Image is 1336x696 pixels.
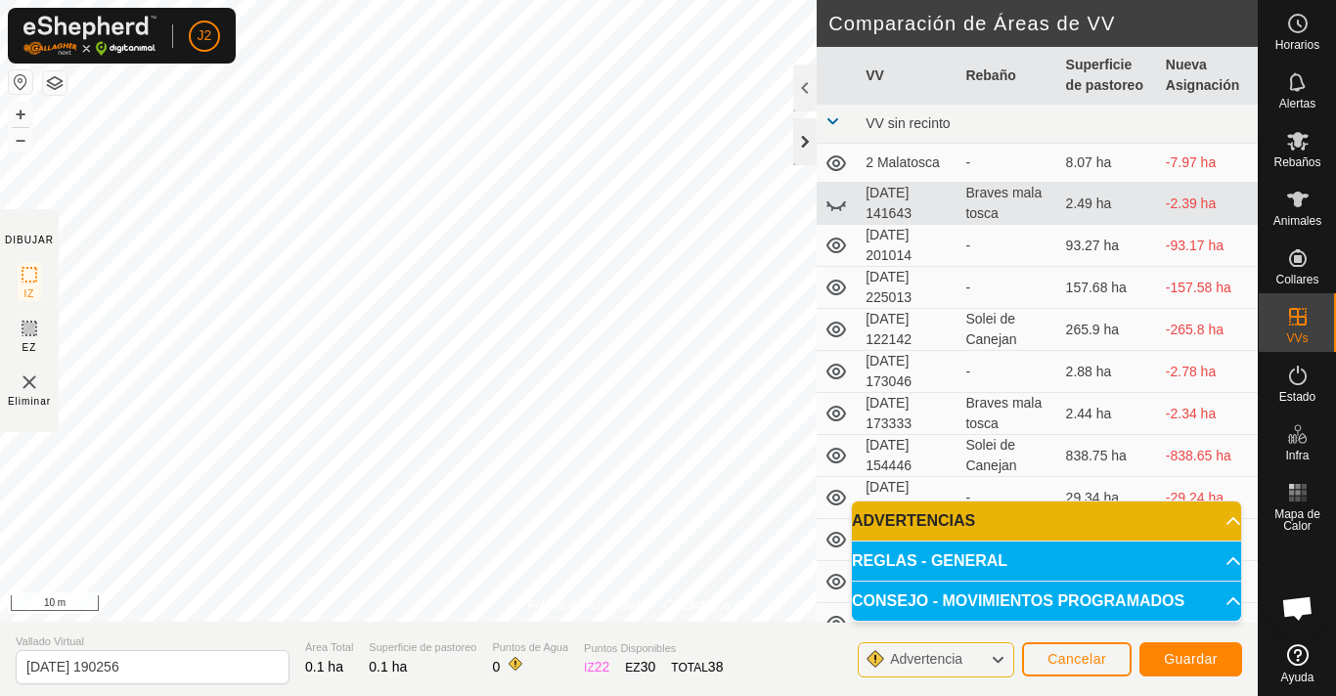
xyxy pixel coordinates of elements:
[1286,332,1308,344] span: VVs
[852,582,1241,621] p-accordion-header: CONSEJO - MOVIMIENTOS PROGRAMADOS
[8,394,51,409] span: Eliminar
[1058,47,1158,105] th: Superficie de pastoreo
[965,488,1049,508] div: -
[852,593,1184,609] span: CONSEJO - MOVIMIENTOS PROGRAMADOS
[890,651,962,667] span: Advertencia
[1158,267,1258,309] td: -157.58 ha
[1158,144,1258,183] td: -7.97 ha
[1058,351,1158,393] td: 2.88 ha
[1022,642,1132,676] button: Cancelar
[1158,225,1258,267] td: -93.17 ha
[9,103,32,126] button: +
[22,340,37,355] span: EZ
[584,640,723,657] span: Puntos Disponibles
[492,659,500,674] span: 0
[1139,642,1242,676] button: Guardar
[965,183,1049,224] div: Braves mala tosca
[858,393,957,435] td: [DATE] 173333
[1058,309,1158,351] td: 265.9 ha
[1264,508,1331,532] span: Mapa de Calor
[1058,477,1158,519] td: 29.34 ha
[43,71,67,95] button: Capas del Mapa
[16,633,289,650] span: Vallado Virtual
[852,501,1241,541] p-accordion-header: ADVERTENCIAS
[708,659,724,674] span: 38
[1273,156,1320,168] span: Rebaños
[1275,39,1319,51] span: Horarios
[1158,47,1258,105] th: Nueva Asignación
[965,236,1049,256] div: -
[1158,183,1258,225] td: -2.39 ha
[858,225,957,267] td: [DATE] 201014
[965,362,1049,382] div: -
[9,70,32,94] button: Restablecer Mapa
[664,596,730,614] a: Contáctenos
[965,393,1049,434] div: Braves mala tosca
[1273,215,1321,227] span: Animales
[858,47,957,105] th: VV
[1058,393,1158,435] td: 2.44 ha
[24,286,35,301] span: IZ
[492,639,568,656] span: Puntos de Agua
[1279,391,1315,403] span: Estado
[1259,636,1336,691] a: Ayuda
[1058,183,1158,225] td: 2.49 ha
[625,657,655,677] div: EZ
[528,596,641,614] a: Política de Privacidad
[369,639,476,656] span: Superficie de pastoreo
[23,16,156,56] img: Logo Gallagher
[641,659,656,674] span: 30
[1285,450,1309,461] span: Infra
[852,553,1007,569] span: REGLAS - GENERAL
[858,477,957,519] td: [DATE] 201751
[965,278,1049,298] div: -
[1047,651,1106,667] span: Cancelar
[1275,274,1318,285] span: Collares
[965,435,1049,476] div: Solei de Canejan
[858,351,957,393] td: [DATE] 173046
[584,657,609,677] div: IZ
[305,639,353,656] span: Área Total
[671,657,723,677] div: TOTAL
[1058,435,1158,477] td: 838.75 ha
[198,25,212,46] span: J2
[852,513,975,529] span: ADVERTENCIAS
[965,152,1049,173] div: -
[1279,98,1315,109] span: Alertas
[866,115,950,131] span: VV sin recinto
[828,12,1258,35] h2: Comparación de Áreas de VV
[858,183,957,225] td: [DATE] 141643
[1158,309,1258,351] td: -265.8 ha
[595,659,610,674] span: 22
[9,128,32,152] button: –
[1158,477,1258,519] td: -29.24 ha
[1158,393,1258,435] td: -2.34 ha
[18,370,41,394] img: VV
[852,542,1241,581] p-accordion-header: REGLAS - GENERAL
[1164,651,1218,667] span: Guardar
[1281,672,1314,683] span: Ayuda
[858,309,957,351] td: [DATE] 122142
[1158,351,1258,393] td: -2.78 ha
[369,659,407,674] span: 0.1 ha
[1058,144,1158,183] td: 8.07 ha
[1158,435,1258,477] td: -838.65 ha
[858,144,957,183] td: 2 Malatosca
[1058,267,1158,309] td: 157.68 ha
[1269,579,1327,637] div: Obre el xat
[957,47,1057,105] th: Rebaño
[305,659,343,674] span: 0.1 ha
[858,267,957,309] td: [DATE] 225013
[965,309,1049,350] div: Solei de Canejan
[858,435,957,477] td: [DATE] 154446
[1058,225,1158,267] td: 93.27 ha
[5,233,54,247] div: DIBUJAR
